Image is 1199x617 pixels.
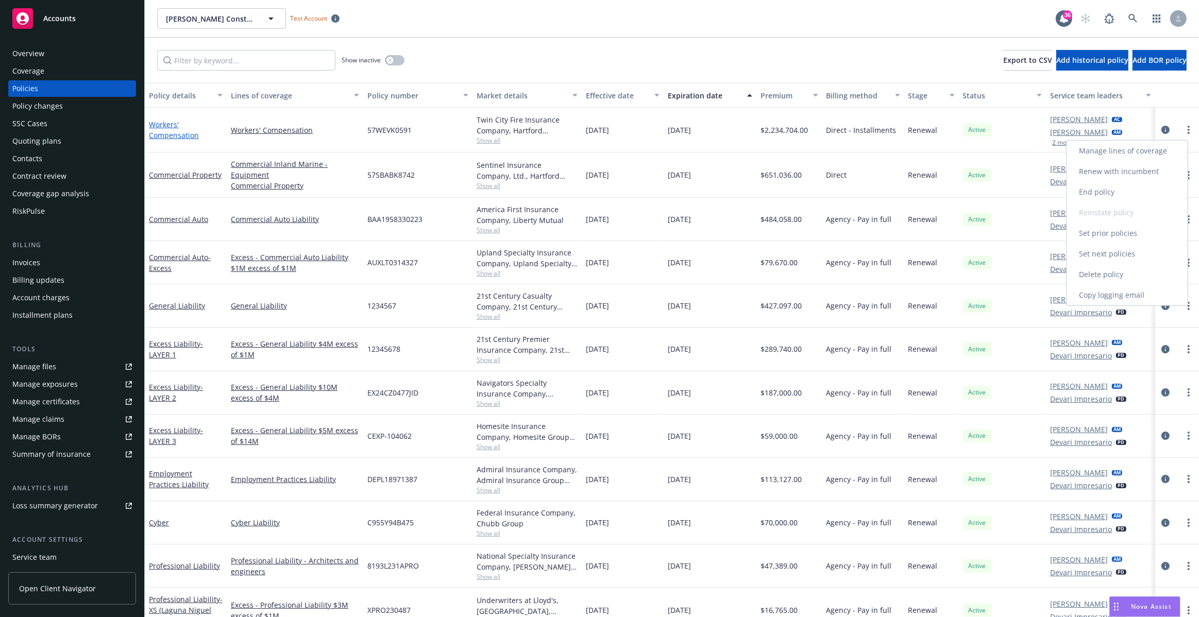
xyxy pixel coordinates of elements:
div: Effective date [586,90,648,101]
span: $70,000.00 [761,517,798,528]
a: Excess - General Liability $5M excess of $14M [231,425,359,447]
a: more [1183,213,1195,226]
button: Effective date [582,83,664,108]
span: $16,765.00 [761,605,798,615]
span: Active [967,518,988,527]
div: Coverage [12,63,44,79]
button: 2 more [1052,140,1073,146]
span: Renewal [908,387,938,398]
span: Renewal [908,517,938,528]
a: circleInformation [1159,386,1172,399]
a: Commercial Property [231,180,359,191]
a: Commercial Property [149,170,222,180]
a: Manage lines of coverage [1067,141,1188,161]
div: Policy number [367,90,457,101]
div: Sentinel Insurance Company, Ltd., Hartford Insurance Group [477,160,578,181]
span: [DATE] [668,214,691,225]
span: Agency - Pay in full [826,560,892,571]
a: Loss summary generator [8,498,136,514]
span: XPRO230487 [367,605,411,615]
div: Manage BORs [12,429,61,445]
div: Service team leaders [1050,90,1140,101]
a: Contacts [8,150,136,167]
span: [DATE] [668,125,691,135]
div: Installment plans [12,307,73,323]
div: National Specialty Insurance Company, [PERSON_NAME] Insurance, Brown & Riding Insurance Services,... [477,551,578,572]
div: Manage exposures [12,376,78,392]
a: more [1183,517,1195,529]
span: $187,000.00 [761,387,802,398]
div: Premium [761,90,806,101]
a: Cyber [149,518,169,527]
a: Devari Impresario [1050,567,1112,578]
span: [DATE] [586,169,609,180]
div: Manage certificates [12,393,80,410]
a: circleInformation [1159,473,1172,485]
button: Market details [472,83,582,108]
span: Add historical policy [1056,55,1128,65]
span: Active [967,301,988,311]
span: Nova Assist [1131,602,1172,611]
span: Agency - Pay in full [826,387,892,398]
button: Policy details [145,83,227,108]
span: [DATE] [586,214,609,225]
span: Direct [826,169,847,180]
span: Agency - Pay in full [826,300,892,311]
a: Workers' Compensation [149,119,199,140]
a: Devari Impresario [1050,264,1112,275]
span: Show all [477,181,578,190]
div: Quoting plans [12,133,61,149]
a: Manage files [8,358,136,375]
div: Overview [12,45,44,62]
span: $113,127.00 [761,474,802,485]
span: Active [967,215,988,224]
div: Coverage gap analysis [12,185,89,202]
a: Switch app [1146,8,1167,29]
span: 57WEVK0591 [367,125,412,135]
span: Export to CSV [1003,55,1052,65]
a: Report a Bug [1099,8,1120,29]
div: 36 [1063,10,1072,20]
a: more [1183,604,1195,616]
span: [DATE] [668,300,691,311]
span: [PERSON_NAME] Construction [166,13,255,24]
div: Underwriters at Lloyd's, [GEOGRAPHIC_DATA], [PERSON_NAME] of [GEOGRAPHIC_DATA], Brown & Riding In... [477,595,578,616]
span: Direct - Installments [826,125,897,135]
span: Renewal [908,300,938,311]
span: Agency - Pay in full [826,257,892,268]
span: Manage exposures [8,376,136,392]
span: BAA1958330223 [367,214,423,225]
span: $651,036.00 [761,169,802,180]
span: Renewal [908,169,938,180]
div: RiskPulse [12,203,45,219]
a: [PERSON_NAME] [1050,467,1108,478]
span: 8193L231APRO [367,560,419,571]
span: AUXLT0314327 [367,257,418,268]
span: Show all [477,486,578,494]
div: Policy changes [12,98,63,114]
button: Status [959,83,1046,108]
div: Service team [12,549,57,565]
a: Account charges [8,289,136,306]
span: Agency - Pay in full [826,214,892,225]
span: Renewal [908,257,938,268]
a: Devari Impresario [1050,176,1112,187]
button: [PERSON_NAME] Construction [157,8,286,29]
button: Nova Assist [1109,596,1180,617]
span: Show all [477,355,578,364]
div: Contacts [12,150,42,167]
div: Invoices [12,254,40,271]
a: [PERSON_NAME] [1050,163,1108,174]
a: [PERSON_NAME] [1050,294,1108,305]
div: 21st Century Casualty Company, 21st Century Insurance Group, RT Specialty Insurance Services, LLC... [477,290,578,312]
a: Professional Liability [149,561,220,571]
div: Drag to move [1110,597,1123,616]
div: Policy details [149,90,211,101]
span: [DATE] [668,169,691,180]
a: Search [1123,8,1143,29]
div: Analytics hub [8,483,136,493]
a: Start snowing [1075,8,1096,29]
span: Active [967,431,988,440]
span: Renewal [908,344,938,354]
span: $484,058.00 [761,214,802,225]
